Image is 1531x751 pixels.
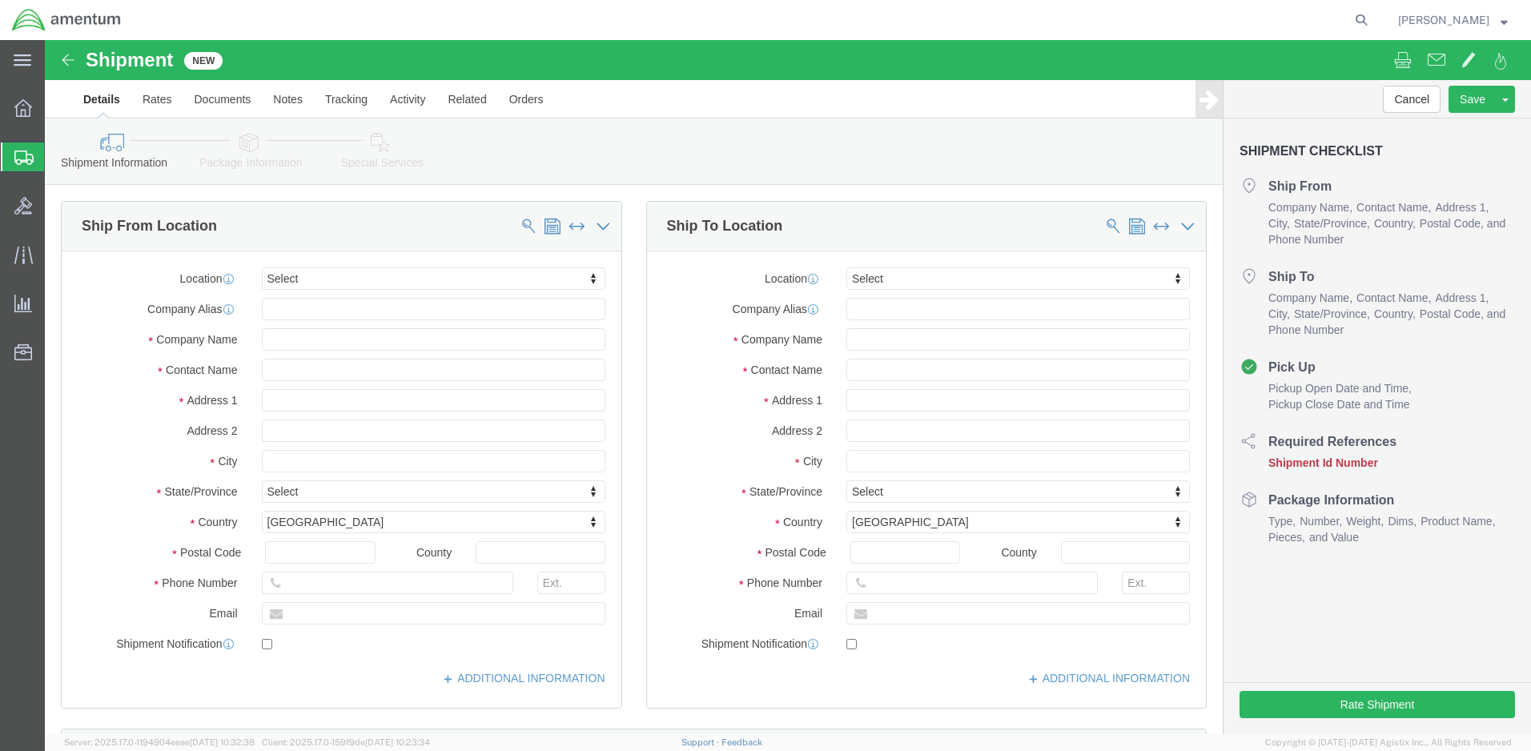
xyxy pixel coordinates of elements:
[262,737,430,747] span: Client: 2025.17.0-159f9de
[190,737,255,747] span: [DATE] 10:32:38
[45,40,1531,734] iframe: FS Legacy Container
[365,737,430,747] span: [DATE] 10:23:34
[1398,11,1489,29] span: Kurt Archuleta
[1265,736,1512,749] span: Copyright © [DATE]-[DATE] Agistix Inc., All Rights Reserved
[1397,10,1509,30] button: [PERSON_NAME]
[721,737,762,747] a: Feedback
[64,737,255,747] span: Server: 2025.17.0-1194904eeae
[681,737,721,747] a: Support
[11,8,122,32] img: logo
